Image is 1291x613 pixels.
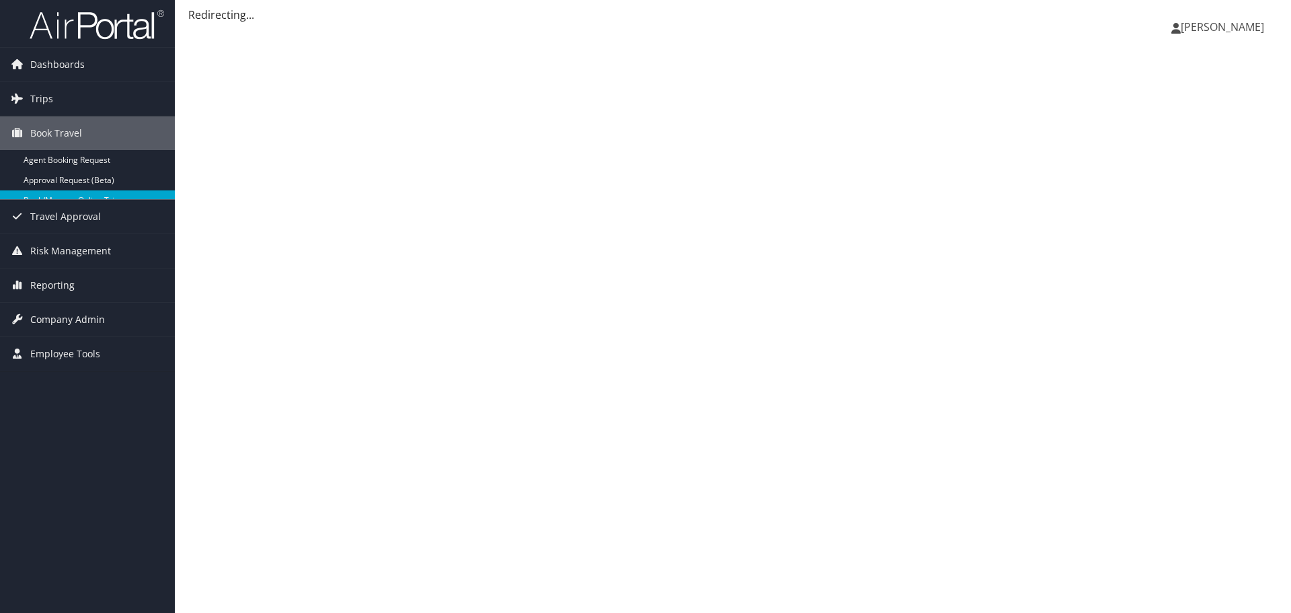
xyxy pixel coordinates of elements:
span: Reporting [30,268,75,302]
div: Redirecting... [188,7,1278,23]
span: Employee Tools [30,337,100,371]
img: airportal-logo.png [30,9,164,40]
span: Book Travel [30,116,82,150]
span: [PERSON_NAME] [1181,20,1264,34]
a: [PERSON_NAME] [1171,7,1278,47]
span: Travel Approval [30,200,101,233]
span: Risk Management [30,234,111,268]
span: Trips [30,82,53,116]
span: Dashboards [30,48,85,81]
span: Company Admin [30,303,105,336]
